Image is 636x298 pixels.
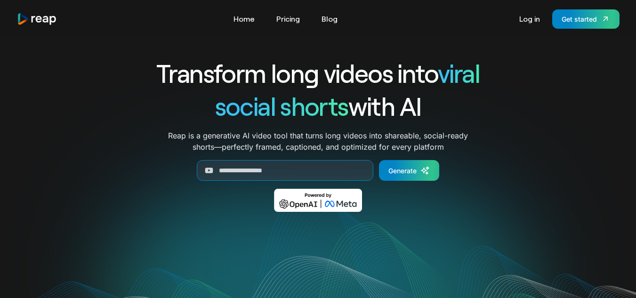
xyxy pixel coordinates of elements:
span: viral [438,57,480,88]
span: social shorts [215,90,348,121]
a: Get started [552,9,620,29]
a: Pricing [272,11,305,26]
div: Generate [388,166,417,176]
img: reap logo [17,13,57,25]
a: Generate [379,160,439,181]
a: Log in [515,11,545,26]
a: home [17,13,57,25]
img: Powered by OpenAI & Meta [274,189,362,212]
p: Reap is a generative AI video tool that turns long videos into shareable, social-ready shorts—per... [168,130,468,153]
h1: Transform long videos into [122,56,514,89]
div: Get started [562,14,597,24]
a: Blog [317,11,342,26]
h1: with AI [122,89,514,122]
a: Home [229,11,259,26]
form: Generate Form [122,160,514,181]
